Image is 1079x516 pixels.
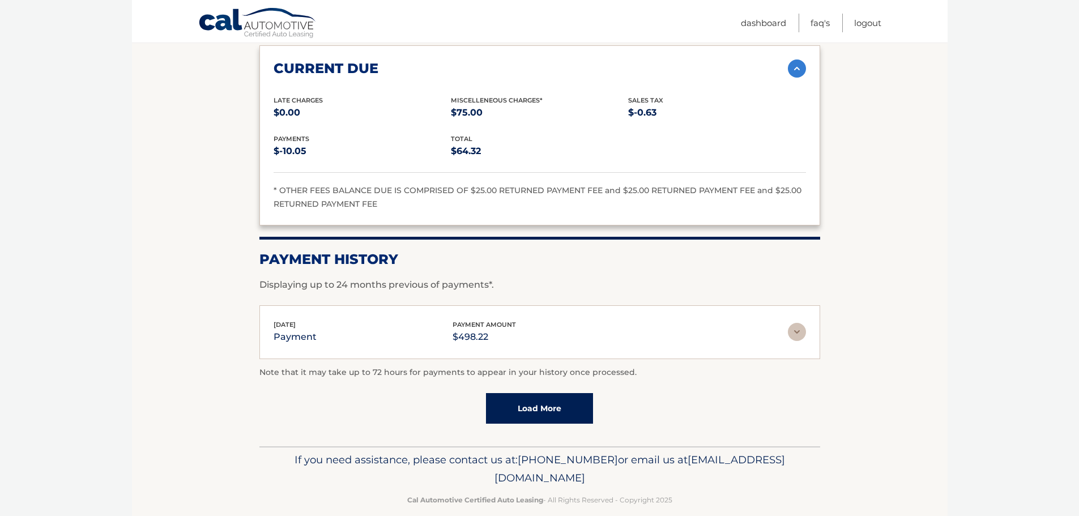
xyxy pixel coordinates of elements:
[267,494,813,506] p: - All Rights Reserved - Copyright 2025
[741,14,786,32] a: Dashboard
[274,321,296,329] span: [DATE]
[259,366,820,379] p: Note that it may take up to 72 hours for payments to appear in your history once processed.
[628,105,805,121] p: $-0.63
[494,453,785,484] span: [EMAIL_ADDRESS][DOMAIN_NAME]
[274,184,806,211] div: * OTHER FEES BALANCE DUE IS COMPRISED OF $25.00 RETURNED PAYMENT FEE and $25.00 RETURNED PAYMENT ...
[451,143,628,159] p: $64.32
[274,143,451,159] p: $-10.05
[259,251,820,268] h2: Payment History
[788,323,806,341] img: accordion-rest.svg
[453,329,516,345] p: $498.22
[453,321,516,329] span: payment amount
[274,135,309,143] span: payments
[628,96,663,104] span: Sales Tax
[451,96,543,104] span: Miscelleneous Charges*
[407,496,543,504] strong: Cal Automotive Certified Auto Leasing
[259,278,820,292] p: Displaying up to 24 months previous of payments*.
[451,105,628,121] p: $75.00
[788,59,806,78] img: accordion-active.svg
[451,135,472,143] span: total
[198,7,317,40] a: Cal Automotive
[274,60,378,77] h2: current due
[274,105,451,121] p: $0.00
[267,451,813,487] p: If you need assistance, please contact us at: or email us at
[854,14,881,32] a: Logout
[518,453,618,466] span: [PHONE_NUMBER]
[811,14,830,32] a: FAQ's
[274,96,323,104] span: Late Charges
[486,393,593,424] a: Load More
[274,329,317,345] p: payment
